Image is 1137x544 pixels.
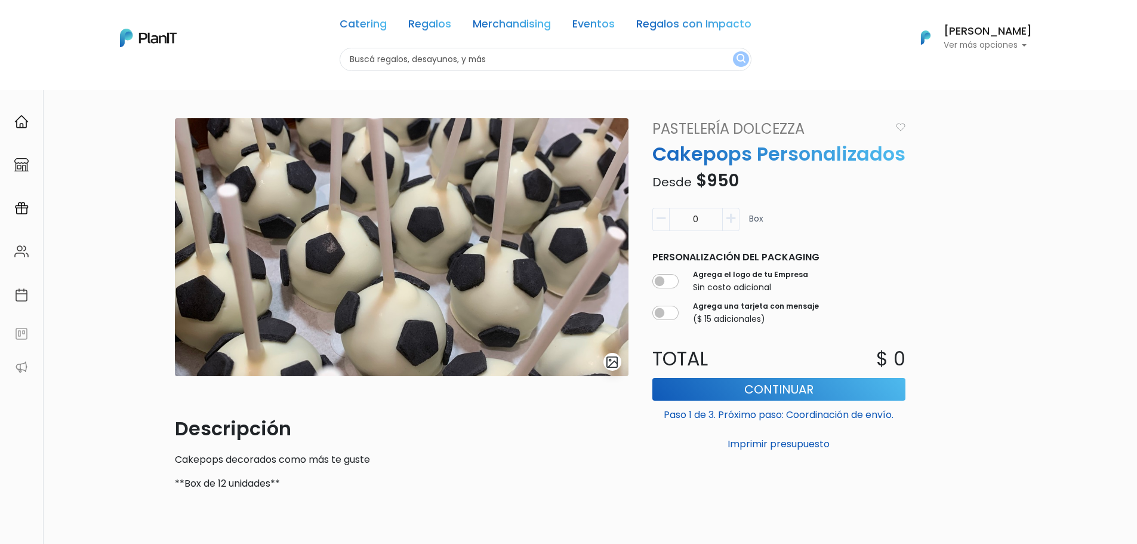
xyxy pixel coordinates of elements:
[14,288,29,302] img: calendar-87d922413cdce8b2cf7b7f5f62616a5cf9e4887200fb71536465627b3292af00.svg
[14,244,29,259] img: people-662611757002400ad9ed0e3c099ab2801c6687ba6c219adb57efc949bc21e19d.svg
[175,453,628,467] p: Cakepops decorados como más te guste
[14,327,29,341] img: feedback-78b5a0c8f98aac82b08bfc38622c3050aee476f2c9584af64705fc4e61158814.svg
[645,345,779,373] p: Total
[408,19,451,33] a: Regalos
[120,29,177,47] img: PlanIt Logo
[749,213,763,236] p: Box
[696,169,739,192] span: $950
[876,345,905,373] p: $ 0
[473,19,551,33] a: Merchandising
[652,403,905,422] p: Paso 1 de 3. Próximo paso: Coordinación de envío.
[14,115,29,129] img: home-e721727adea9d79c4d83392d1f703f7f8bce08238fde08b1acbfd93340b81755.svg
[645,118,891,140] a: Pastelería Dolcezza
[896,123,905,131] img: heart_icon
[572,19,615,33] a: Eventos
[605,355,619,369] img: gallery-light
[14,201,29,216] img: campaigns-02234683943229c281be62815700db0a1741e53638e28bf9629b52c665b00959.svg
[944,41,1032,50] p: Ver más opciones
[14,360,29,374] img: partners-52edf745621dab592f3b2c58e3bca9d71375a7ef29c3b500c9f145b62cc070d4.svg
[913,24,939,51] img: PlanIt Logo
[737,54,745,65] img: search_button-432b6d5273f82d61273b3651a40e1bd1b912527efae98b1b7a1b2c0702e16a8d.svg
[693,269,808,280] label: Agrega el logo de tu Empresa
[340,48,751,71] input: Buscá regalos, desayunos, y más
[652,174,692,190] span: Desde
[175,414,628,443] p: Descripción
[636,19,751,33] a: Regalos con Impacto
[14,158,29,172] img: marketplace-4ceaa7011d94191e9ded77b95e3339b90024bf715f7c57f8cf31f2d8c509eaba.svg
[175,477,628,491] p: **Box de 12 unidades**
[693,313,819,325] p: ($ 15 adicionales)
[944,26,1032,37] h6: [PERSON_NAME]
[652,434,905,454] button: Imprimir presupuesto
[645,140,913,168] p: Cakepops Personalizados
[175,118,628,376] img: img-8514.jpeg
[905,22,1032,53] button: PlanIt Logo [PERSON_NAME] Ver más opciones
[340,19,387,33] a: Catering
[693,301,819,312] label: Agrega una tarjeta con mensaje
[652,250,905,265] p: Personalización del packaging
[652,378,905,401] button: Continuar
[693,281,808,294] p: Sin costo adicional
